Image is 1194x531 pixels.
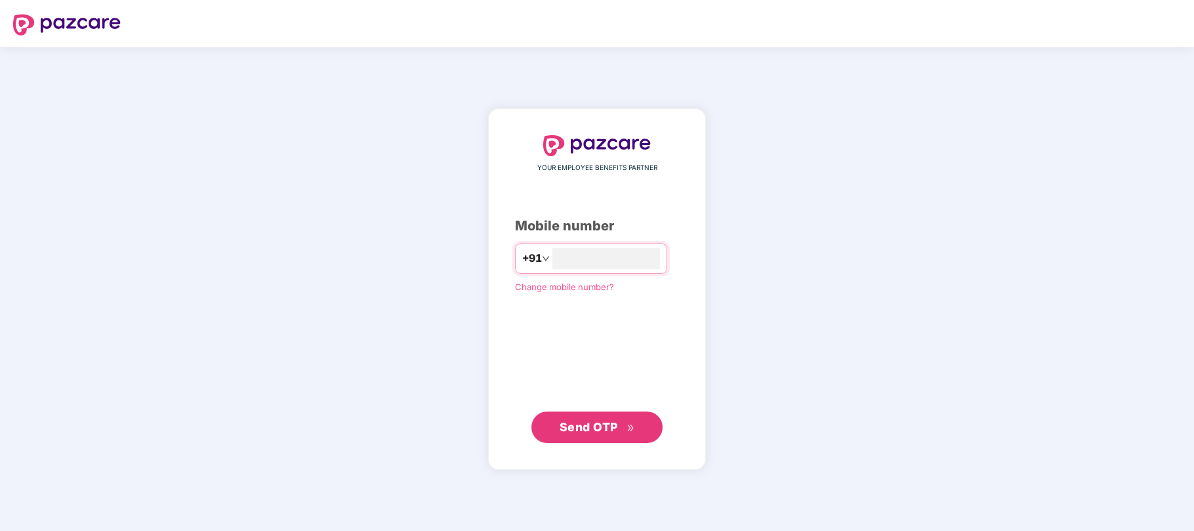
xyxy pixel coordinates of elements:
button: Send OTPdouble-right [531,412,663,443]
div: Mobile number [515,216,679,236]
span: +91 [522,250,542,266]
span: double-right [627,424,635,433]
span: down [542,255,550,263]
img: logo [543,135,651,156]
img: logo [13,14,121,35]
span: YOUR EMPLOYEE BENEFITS PARTNER [537,163,657,173]
a: Change mobile number? [515,282,614,292]
span: Send OTP [560,420,618,434]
